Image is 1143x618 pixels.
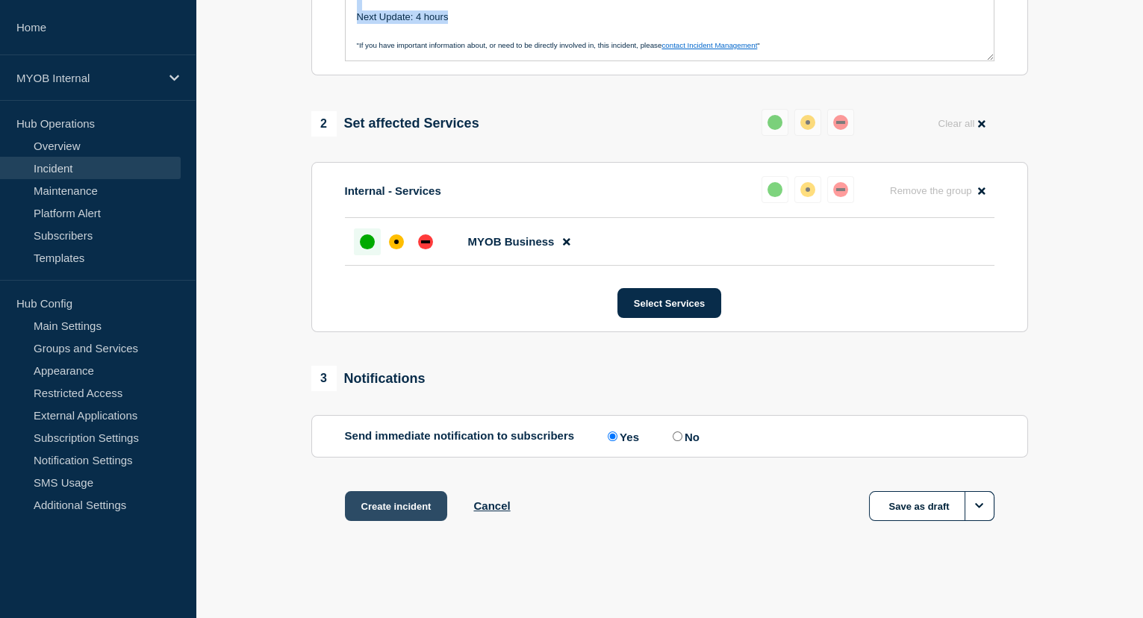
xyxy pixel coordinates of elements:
button: Save as draft [869,491,994,521]
div: Send immediate notification to subscribers [345,429,994,443]
button: up [762,176,788,203]
div: up [360,234,375,249]
p: Internal - Services [345,184,441,197]
button: up [762,109,788,136]
button: Clear all [929,109,994,138]
input: Yes [608,431,617,441]
button: Cancel [473,499,510,512]
input: No [673,431,682,441]
p: Next Update: 4 hours [357,10,982,24]
div: affected [800,115,815,130]
div: down [418,234,433,249]
button: Remove the group [881,176,994,205]
div: up [767,115,782,130]
div: affected [389,234,404,249]
span: "If you have important information about, or need to be directly involved in, this incident, please [357,41,662,49]
button: down [827,176,854,203]
div: down [833,182,848,197]
button: Create incident [345,491,448,521]
span: Remove the group [890,185,972,196]
a: contact Incident Management [661,41,757,49]
button: affected [794,109,821,136]
div: affected [800,182,815,197]
p: Send immediate notification to subscribers [345,429,575,443]
p: MYOB Internal [16,72,160,84]
button: affected [794,176,821,203]
button: Options [965,491,994,521]
span: 3 [311,366,337,391]
span: " [757,41,759,49]
button: down [827,109,854,136]
div: up [767,182,782,197]
div: Set affected Services [311,111,479,137]
span: 2 [311,111,337,137]
label: No [669,429,700,443]
div: Notifications [311,366,426,391]
span: MYOB Business [468,235,555,248]
label: Yes [604,429,639,443]
div: down [833,115,848,130]
button: Select Services [617,288,721,318]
